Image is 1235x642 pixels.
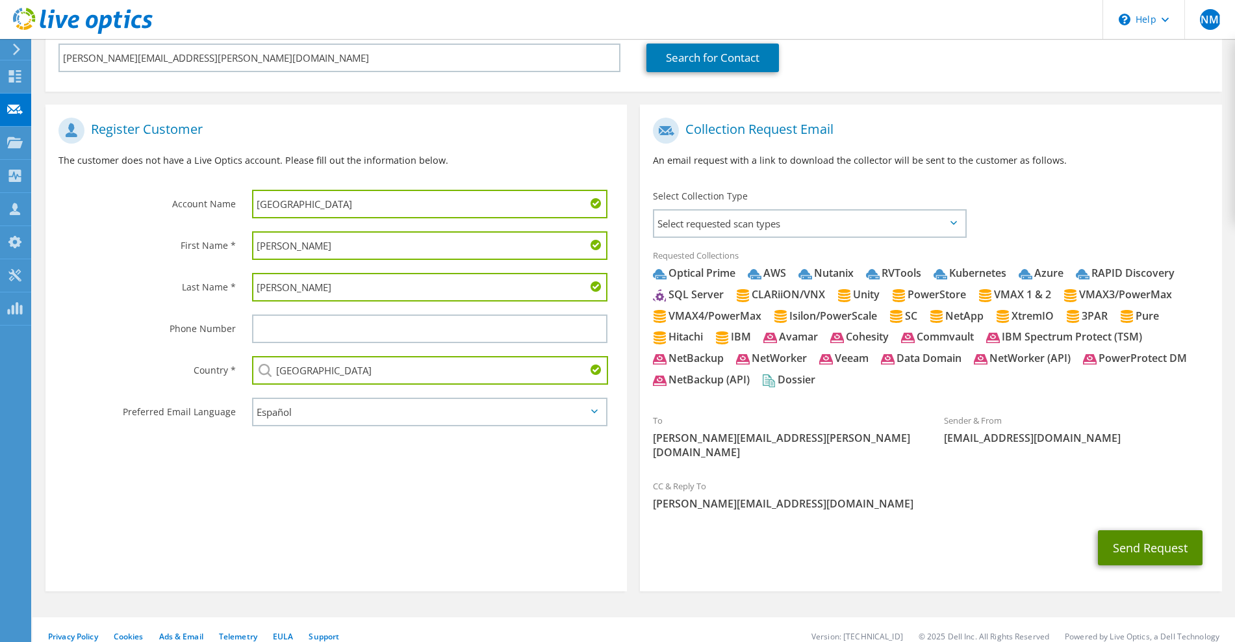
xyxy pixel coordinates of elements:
div: PowerProtect DM [1083,351,1187,366]
div: Kubernetes [934,266,1006,281]
span: ENMR [1200,9,1221,30]
div: VMAX 1 & 2 [978,287,1051,302]
div: IBM [715,329,751,344]
div: SC [889,309,917,324]
div: Cohesity [830,329,889,344]
div: CC & Reply To [640,472,1221,517]
span: [PERSON_NAME][EMAIL_ADDRESS][PERSON_NAME][DOMAIN_NAME] [653,431,918,459]
div: Unity [837,287,880,302]
div: VMAX4/PowerMax [653,309,761,324]
div: IBM Spectrum Protect (TSM) [986,329,1142,344]
a: Cookies [114,631,144,642]
h1: Collection Request Email [653,118,1202,144]
label: First Name * [58,231,236,252]
div: VMAX3/PowerMax [1063,287,1172,302]
div: To [640,407,931,466]
div: Nutanix [798,266,854,281]
div: NetWorker (API) [974,351,1071,366]
a: Privacy Policy [48,631,98,642]
div: PowerStore [892,287,966,302]
span: Select requested scan types [654,211,964,237]
div: 3PAR [1066,309,1108,324]
a: Search for Contact [646,44,779,72]
a: Support [309,631,339,642]
li: Version: [TECHNICAL_ID] [811,631,903,642]
div: Avamar [763,329,818,344]
div: Pure [1120,309,1159,324]
h1: Register Customer [58,118,607,144]
a: Telemetry [219,631,257,642]
li: © 2025 Dell Inc. All Rights Reserved [919,631,1049,642]
label: Last Name * [58,273,236,294]
div: Requested Collections [640,242,1221,400]
span: [EMAIL_ADDRESS][DOMAIN_NAME] [944,431,1209,445]
label: Phone Number [58,315,236,335]
div: NetBackup (API) [653,372,750,387]
div: Veeam [819,351,869,366]
label: Select Collection Type [653,190,748,203]
div: RVTools [866,266,921,281]
div: Azure [1019,266,1063,281]
span: [PERSON_NAME][EMAIL_ADDRESS][DOMAIN_NAME] [653,496,1208,511]
div: NetBackup [653,351,724,366]
label: Account Name [58,190,236,211]
li: Powered by Live Optics, a Dell Technology [1065,631,1219,642]
div: CLARiiON/VNX [736,287,825,302]
div: Optical Prime [653,266,735,281]
div: NetApp [930,309,984,324]
a: Ads & Email [159,631,203,642]
label: Preferred Email Language [58,398,236,418]
div: Sender & From [931,407,1222,452]
label: Country * [58,356,236,377]
div: XtremIO [996,309,1054,324]
p: The customer does not have a Live Optics account. Please fill out the information below. [58,153,614,168]
div: Commvault [901,329,974,344]
button: Send Request [1098,530,1203,565]
div: SQL Server [653,287,724,302]
div: Dossier [762,372,815,387]
a: EULA [273,631,293,642]
svg: \n [1119,14,1130,25]
div: RAPID Discovery [1076,266,1175,281]
div: Hitachi [653,329,703,344]
div: Isilon/PowerScale [774,309,877,324]
div: Data Domain [881,351,961,366]
div: AWS [748,266,786,281]
p: An email request with a link to download the collector will be sent to the customer as follows. [653,153,1208,168]
div: NetWorker [736,351,807,366]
